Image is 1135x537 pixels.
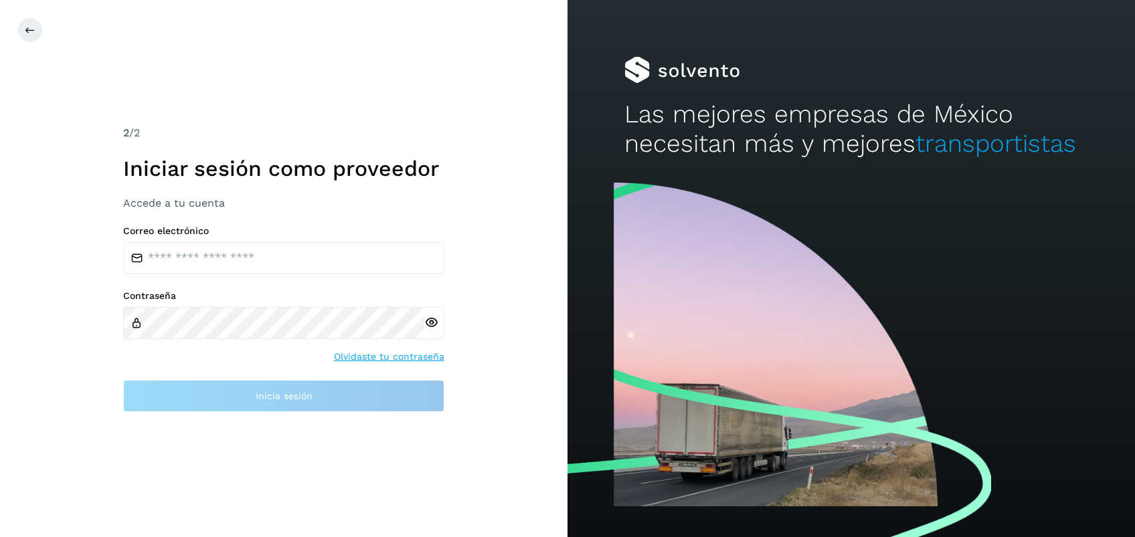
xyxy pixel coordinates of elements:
[334,350,444,364] a: Olvidaste tu contraseña
[123,225,444,237] label: Correo electrónico
[624,100,1078,159] h2: Las mejores empresas de México necesitan más y mejores
[123,126,129,139] span: 2
[123,290,444,302] label: Contraseña
[915,129,1076,158] span: transportistas
[123,125,444,141] div: /2
[123,156,444,181] h1: Iniciar sesión como proveedor
[123,380,444,412] button: Inicia sesión
[256,391,313,401] span: Inicia sesión
[123,197,444,209] h3: Accede a tu cuenta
